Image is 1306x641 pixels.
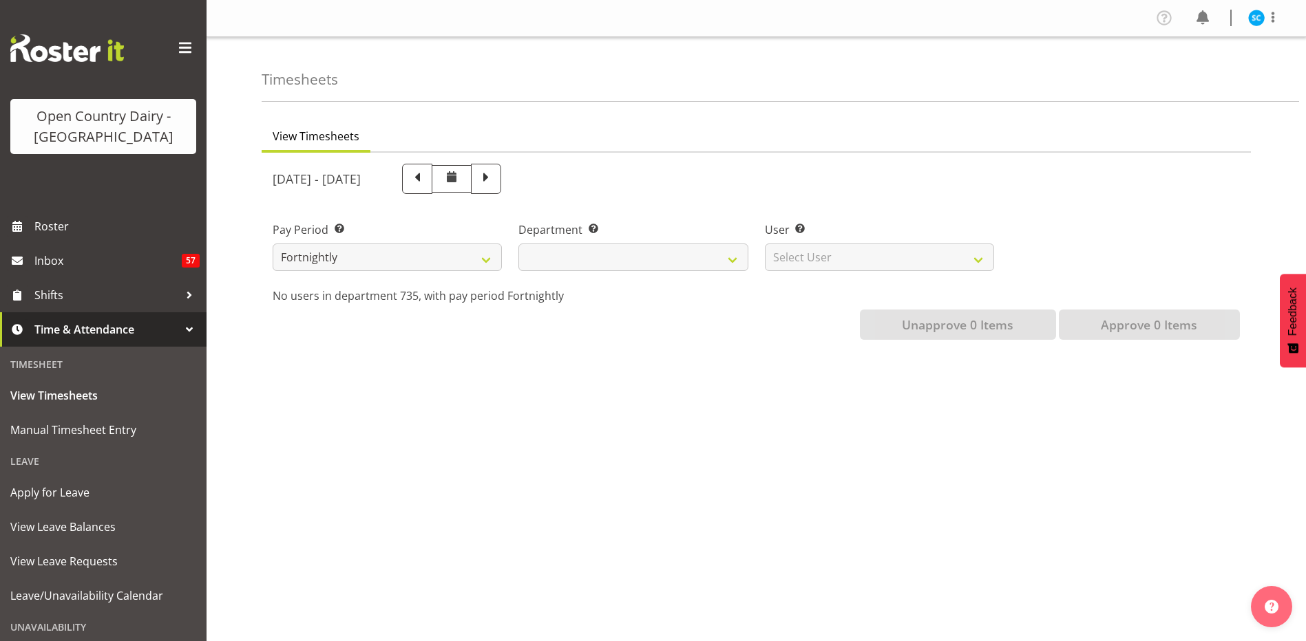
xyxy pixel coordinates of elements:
[3,378,203,413] a: View Timesheets
[860,309,1056,340] button: Unapprove 0 Items
[3,544,203,578] a: View Leave Requests
[262,72,338,87] h4: Timesheets
[1280,274,1306,367] button: Feedback - Show survey
[1287,287,1299,336] span: Feedback
[34,216,200,237] span: Roster
[765,221,994,238] label: User
[182,254,200,268] span: 57
[3,510,203,544] a: View Leave Balances
[902,316,1013,334] span: Unapprove 0 Items
[273,171,361,186] h5: [DATE] - [DATE]
[273,221,502,238] label: Pay Period
[34,250,182,271] span: Inbox
[34,319,179,340] span: Time & Attendance
[3,578,203,613] a: Leave/Unavailability Calendar
[10,385,196,406] span: View Timesheets
[3,350,203,378] div: Timesheet
[3,447,203,475] div: Leave
[10,517,196,537] span: View Leave Balances
[1265,600,1278,613] img: help-xxl-2.png
[10,420,196,440] span: Manual Timesheet Entry
[10,585,196,606] span: Leave/Unavailability Calendar
[1101,316,1197,334] span: Approve 0 Items
[10,482,196,503] span: Apply for Leave
[273,128,359,144] span: View Timesheets
[1248,10,1265,26] img: stuart-craig9761.jpg
[1059,309,1240,340] button: Approve 0 Items
[3,413,203,447] a: Manual Timesheet Entry
[3,613,203,641] div: Unavailability
[24,106,182,147] div: Open Country Dairy - [GEOGRAPHIC_DATA]
[10,551,196,572] span: View Leave Requests
[518,221,748,238] label: Department
[3,475,203,510] a: Apply for Leave
[34,285,179,305] span: Shifts
[10,34,124,62] img: Rosterit website logo
[273,287,1240,304] p: No users in department 735, with pay period Fortnightly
